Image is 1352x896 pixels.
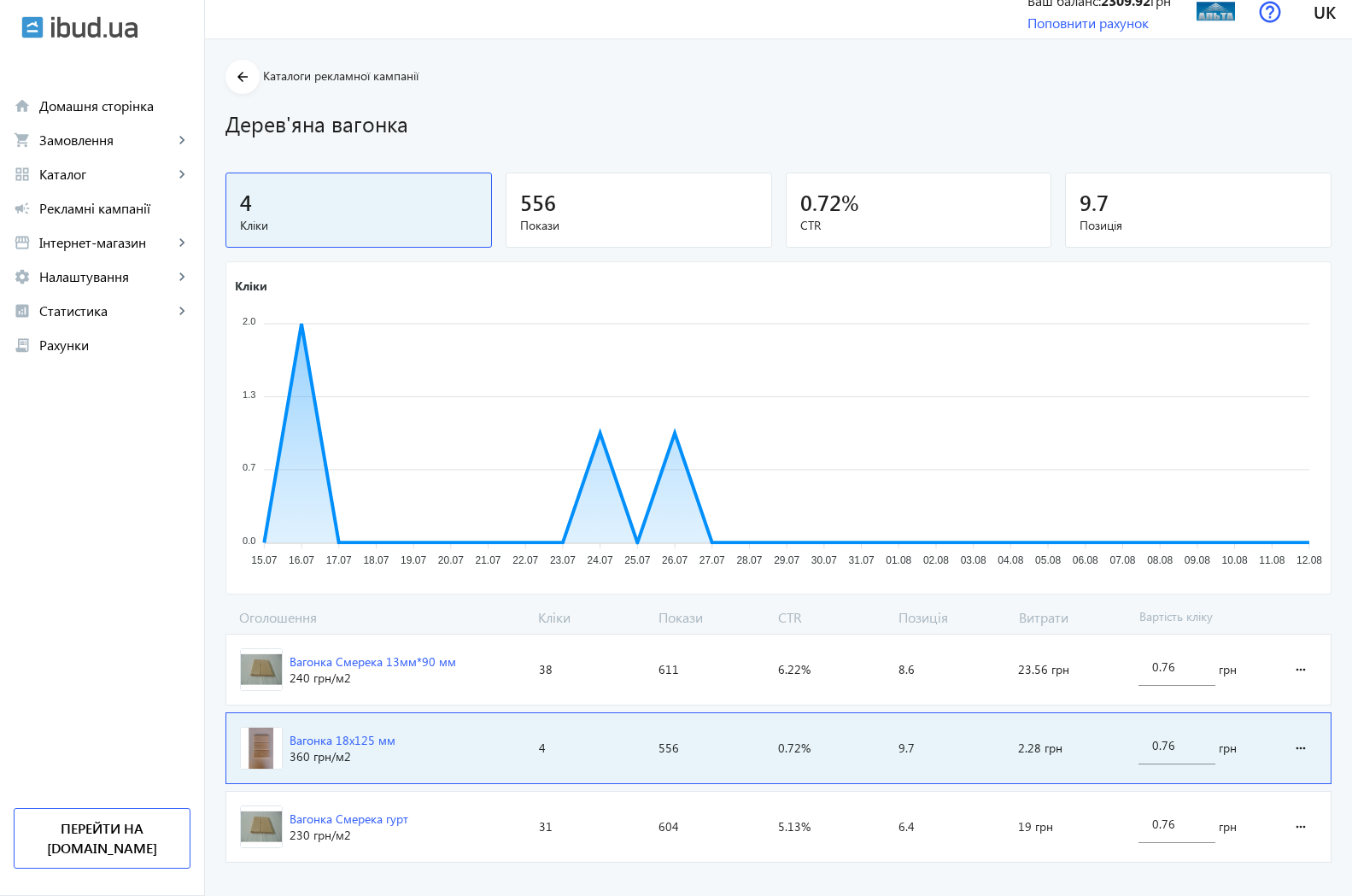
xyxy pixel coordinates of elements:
div: Вагонка Смерека 13мм*90 мм [290,653,456,671]
span: 611 [658,661,679,678]
tspan: 29.07 [774,555,799,567]
tspan: 10.08 [1222,555,1248,567]
img: 58a31b1fde7396558-IMAG1595.jpg [241,728,282,769]
mat-icon: more_horiz [1291,728,1311,769]
span: 8.6 [898,661,915,678]
span: 0.72% [778,740,811,757]
span: 9.7 [1080,188,1109,216]
tspan: 0.0 [243,536,255,546]
div: 240 грн /м2 [290,670,456,687]
tspan: 01.08 [886,555,911,567]
mat-icon: keyboard_arrow_right [173,166,190,183]
span: грн [1219,661,1237,678]
tspan: 06.08 [1073,555,1098,567]
span: грн [1219,740,1237,757]
tspan: 23.07 [550,555,576,567]
span: % [841,188,859,216]
tspan: 08.08 [1147,555,1173,567]
span: 556 [520,188,556,216]
mat-icon: campaign [14,200,31,217]
span: 4 [539,740,546,757]
img: ibud.svg [21,16,44,38]
mat-icon: analytics [14,302,31,319]
tspan: 1.3 [243,389,255,400]
tspan: 24.07 [588,555,613,567]
span: 9.7 [898,740,915,757]
span: 31 [539,818,553,835]
span: Кліки [240,217,477,234]
span: 5.13% [778,818,811,835]
div: 360 грн /м2 [290,748,395,765]
tspan: 26.07 [662,555,688,567]
div: 230 грн /м2 [290,827,408,844]
tspan: 21.07 [476,555,501,567]
mat-icon: more_horiz [1291,806,1311,847]
span: грн [1219,818,1237,835]
a: Перейти на [DOMAIN_NAME] [14,808,190,869]
tspan: 15.07 [251,555,277,567]
span: Оголошення [225,608,531,627]
tspan: 09.08 [1185,555,1210,567]
span: CTR [800,217,1038,234]
span: Позиція [892,608,1012,627]
tspan: 02.08 [923,555,949,567]
span: 38 [539,661,553,678]
span: uk [1314,1,1336,22]
tspan: 04.08 [998,555,1023,567]
span: Домашня сторінка [39,97,190,114]
span: Витрати [1012,608,1133,627]
h1: Дерев'яна вагонка [225,108,1332,138]
span: 23.56 грн [1018,661,1069,678]
span: 2.28 грн [1018,740,1062,757]
tspan: 22.07 [512,555,538,567]
span: CTR [771,608,892,627]
img: 1417887687-38572.jpg [241,649,282,690]
mat-icon: more_horiz [1291,649,1311,690]
tspan: 20.07 [438,555,464,567]
span: 0.72 [800,188,841,216]
mat-icon: settings [14,268,31,285]
span: Рекламні кампанії [39,200,190,217]
mat-icon: receipt_long [14,337,31,354]
span: 556 [658,740,679,757]
span: Рахунки [39,337,190,354]
mat-icon: arrow_back [232,67,254,88]
text: Кліки [235,278,267,294]
span: Каталоги рекламної кампанії [263,67,418,84]
span: 6.4 [898,818,915,835]
mat-icon: shopping_cart [14,132,31,149]
span: 6.22% [778,661,811,678]
img: help.svg [1259,1,1281,23]
mat-icon: grid_view [14,166,31,183]
span: Замовлення [39,132,173,149]
tspan: 2.0 [243,317,255,327]
span: Кліки [531,608,652,627]
mat-icon: keyboard_arrow_right [173,132,190,149]
tspan: 27.07 [699,555,725,567]
span: Статистика [39,302,173,319]
mat-icon: keyboard_arrow_right [173,234,190,251]
tspan: 12.08 [1296,555,1322,567]
tspan: 07.08 [1109,555,1135,567]
tspan: 16.07 [289,555,314,567]
span: Налаштування [39,268,173,285]
mat-icon: keyboard_arrow_right [173,302,190,319]
tspan: 25.07 [624,555,650,567]
tspan: 0.7 [243,463,255,473]
span: 4 [240,188,252,216]
span: Покази [520,217,758,234]
span: Вартість кліку [1133,608,1274,627]
tspan: 05.08 [1035,555,1061,567]
div: Вагонка Смерека гурт [290,811,408,828]
img: ibud_text.svg [51,16,138,38]
span: 19 грн [1018,818,1053,835]
tspan: 19.07 [401,555,426,567]
a: Поповнити рахунок [1027,14,1149,32]
img: 1717863cb851f192304066055743734-a08058ba9e.jpg [241,806,282,847]
tspan: 03.08 [961,555,986,567]
mat-icon: storefront [14,234,31,251]
div: Вагонка 18x125 мм [290,732,395,749]
mat-icon: keyboard_arrow_right [173,268,190,285]
span: Каталог [39,166,173,183]
span: Позиція [1080,217,1317,234]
